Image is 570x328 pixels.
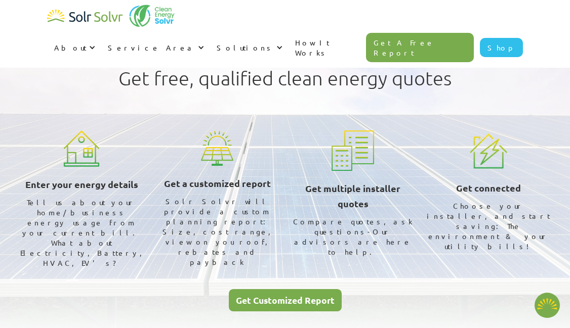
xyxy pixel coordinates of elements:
h1: Get free, qualified clean energy quotes [118,67,452,89]
div: Solr Solvr will provide a custom planning report: Size, cost range, view on you roof, rebates and... [153,196,281,267]
h3: Get multiple installer quotes [289,181,417,211]
div: Service Area [108,42,195,53]
div: Solutions [210,32,288,63]
div: About [47,32,101,63]
div: Choose your installer, and start saving: The environment & your utility bills! [425,201,552,251]
a: Get A Free Report [366,33,474,62]
div: Solutions [217,42,274,53]
div: Get Customized Report [236,296,335,305]
a: How It Works [288,27,366,68]
div: Tell us about your home/business energy usage from your current bill. What about Electricity, Bat... [18,197,145,268]
div: About [54,42,87,53]
a: Get Customized Report [229,289,342,312]
div: Compare quotes, ask questions-Our advisors are here to help. [289,216,417,257]
h3: Get a customized report [164,176,271,191]
a: Shop [480,38,523,57]
img: 1702586718.png [535,293,560,318]
h3: Enter your energy details [25,177,138,192]
button: Open chatbot widget [535,293,560,318]
h3: Get connected [456,180,521,196]
div: Service Area [101,32,210,63]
